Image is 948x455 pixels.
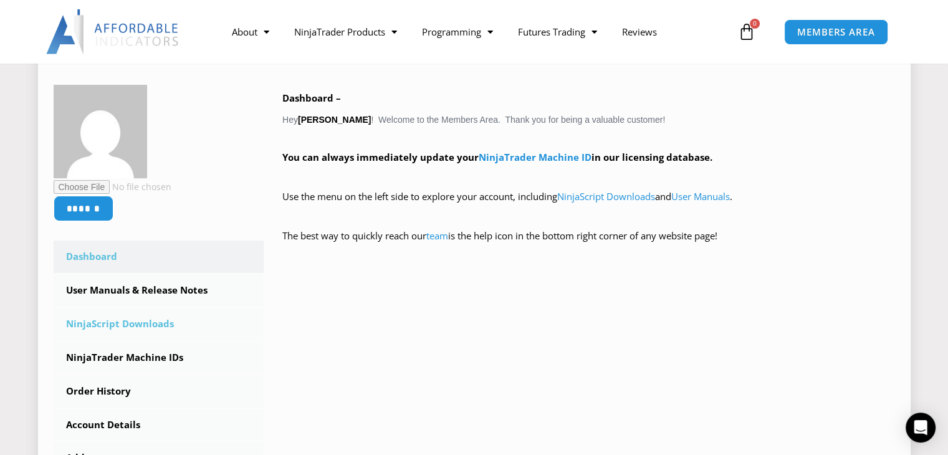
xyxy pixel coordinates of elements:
a: 0 [719,14,774,50]
strong: [PERSON_NAME] [298,115,371,125]
a: Account Details [54,409,264,441]
p: Use the menu on the left side to explore your account, including and . [282,188,895,223]
a: MEMBERS AREA [784,19,888,45]
div: Open Intercom Messenger [906,413,936,443]
b: Dashboard – [282,92,341,104]
div: Hey ! Welcome to the Members Area. Thank you for being a valuable customer! [282,90,895,262]
a: NinjaScript Downloads [54,308,264,340]
img: LogoAI | Affordable Indicators – NinjaTrader [46,9,180,54]
span: 0 [750,19,760,29]
a: User Manuals & Release Notes [54,274,264,307]
a: About [219,17,282,46]
a: team [426,229,448,242]
a: Programming [409,17,505,46]
a: NinjaTrader Machine IDs [54,342,264,374]
p: The best way to quickly reach our is the help icon in the bottom right corner of any website page! [282,228,895,262]
nav: Menu [219,17,735,46]
a: NinjaTrader Machine ID [479,151,591,163]
a: NinjaTrader Products [282,17,409,46]
a: Order History [54,375,264,408]
strong: You can always immediately update your in our licensing database. [282,151,712,163]
a: Reviews [610,17,669,46]
img: ed25a9eab42ffdf9a37a2986212954c15be237000dad2a8f2dad770b8726686c [54,85,147,178]
span: MEMBERS AREA [797,27,875,37]
a: Dashboard [54,241,264,273]
a: NinjaScript Downloads [557,190,655,203]
a: Futures Trading [505,17,610,46]
a: User Manuals [671,190,730,203]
